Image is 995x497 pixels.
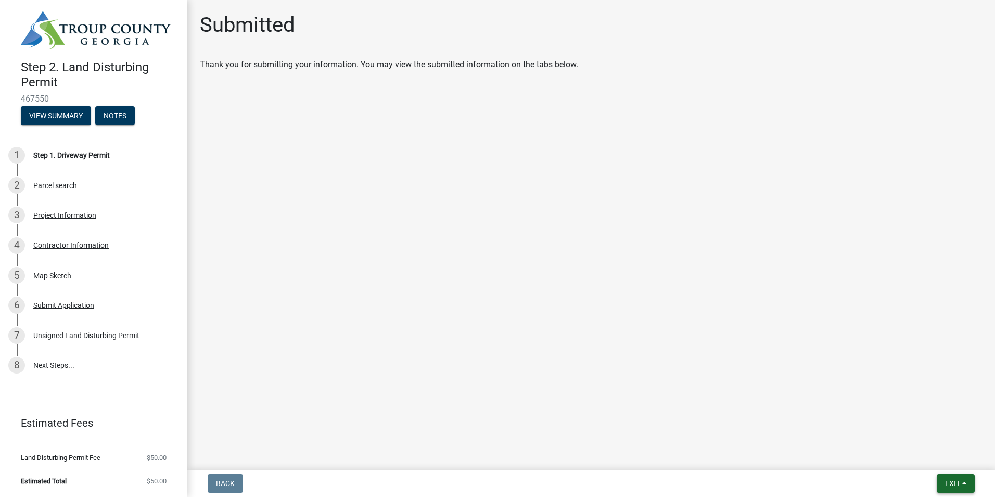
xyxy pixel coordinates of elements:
div: 3 [8,207,25,223]
button: Exit [937,474,975,493]
div: 1 [8,147,25,164]
div: Parcel search [33,182,77,189]
span: Back [216,479,235,488]
div: Map Sketch [33,272,71,279]
div: Project Information [33,212,96,219]
div: 4 [8,237,25,254]
a: Estimated Fees [8,413,171,433]
button: Back [208,474,243,493]
wm-modal-confirm: Notes [95,113,135,121]
div: 5 [8,267,25,284]
div: Contractor Information [33,242,109,249]
div: Submit Application [33,302,94,309]
div: 2 [8,177,25,194]
span: Exit [945,479,960,488]
div: 8 [8,357,25,374]
div: 6 [8,297,25,314]
span: $50.00 [147,478,167,484]
wm-modal-confirm: Summary [21,113,91,121]
span: Estimated Total [21,478,67,484]
button: Notes [95,106,135,125]
div: Thank you for submitting your information. You may view the submitted information on the tabs below. [200,58,983,71]
button: View Summary [21,106,91,125]
span: $50.00 [147,454,167,461]
h4: Step 2. Land Disturbing Permit [21,60,179,90]
div: Unsigned Land Disturbing Permit [33,332,139,339]
span: 467550 [21,94,167,104]
div: 7 [8,327,25,344]
h1: Submitted [200,13,295,38]
div: Step 1. Driveway Permit [33,152,110,159]
span: Land Disturbing Permit Fee [21,454,100,461]
img: Troup County, Georgia [21,11,171,49]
